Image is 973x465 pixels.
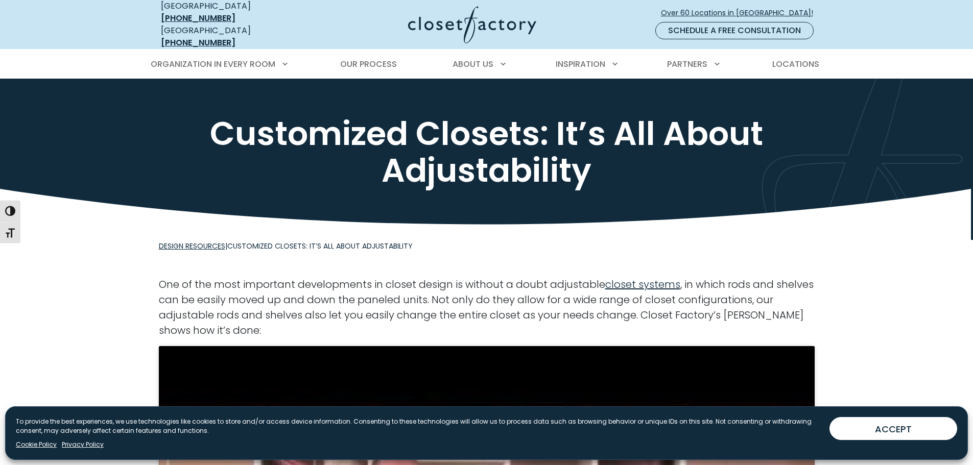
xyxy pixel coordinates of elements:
[62,440,104,449] a: Privacy Policy
[660,4,822,22] a: Over 60 Locations in [GEOGRAPHIC_DATA]!
[667,58,707,70] span: Partners
[161,25,309,49] div: [GEOGRAPHIC_DATA]
[605,277,680,291] a: closet systems
[159,241,413,251] span: |
[16,440,57,449] a: Cookie Policy
[556,58,605,70] span: Inspiration
[772,58,819,70] span: Locations
[408,6,536,43] img: Closet Factory Logo
[161,12,235,24] a: [PHONE_NUMBER]
[159,241,225,251] a: Design Resources
[655,22,814,39] a: Schedule a Free Consultation
[161,37,235,48] a: [PHONE_NUMBER]
[144,50,830,79] nav: Primary Menu
[661,8,821,18] span: Over 60 Locations in [GEOGRAPHIC_DATA]!
[227,241,413,251] span: Customized Closets: It’s All About Adjustability
[159,277,815,338] p: One of the most important developments in closet design is without a doubt adjustable , in which ...
[829,417,957,440] button: ACCEPT
[453,58,493,70] span: About Us
[151,58,275,70] span: Organization in Every Room
[159,115,815,189] h1: Customized Closets: It’s All About Adjustability
[16,417,821,435] p: To provide the best experiences, we use technologies like cookies to store and/or access device i...
[340,58,397,70] span: Our Process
